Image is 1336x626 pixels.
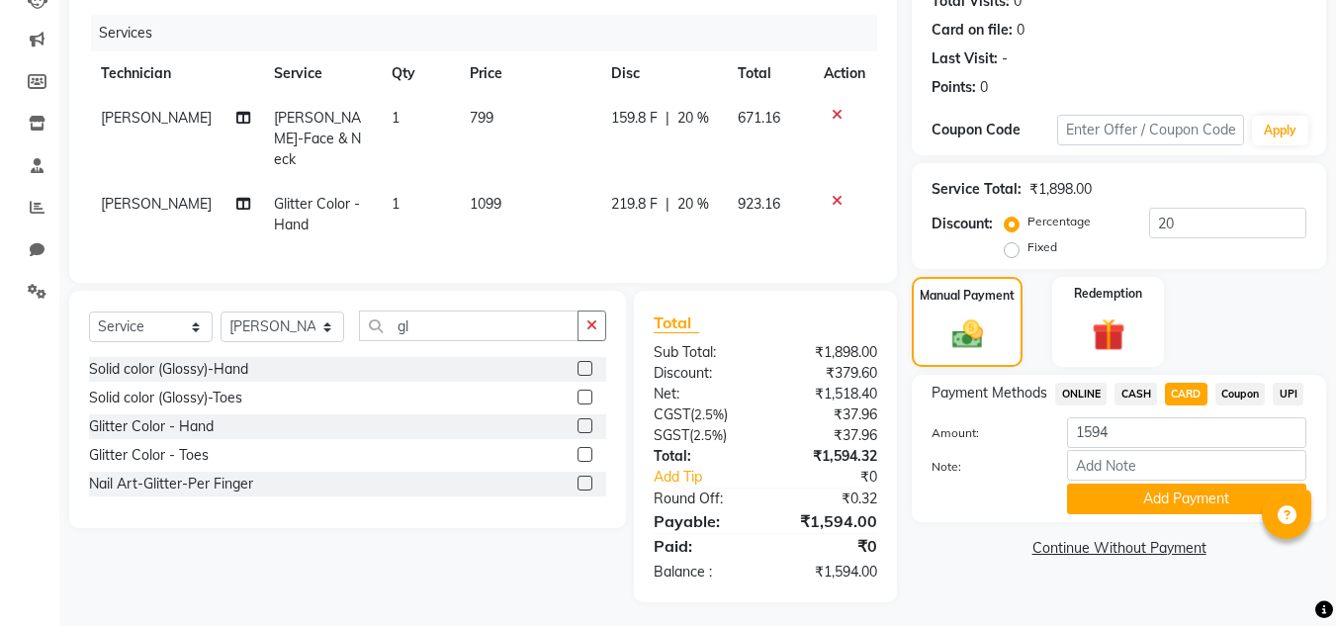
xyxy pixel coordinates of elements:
a: Add Tip [639,467,786,488]
div: Sub Total: [639,342,765,363]
div: ₹0 [787,467,893,488]
span: 2.5% [693,427,723,443]
div: Paid: [639,534,765,558]
div: Card on file: [932,20,1013,41]
div: Discount: [932,214,993,234]
input: Add Note [1067,450,1306,481]
th: Total [726,51,812,96]
img: _cash.svg [942,316,993,352]
div: Glitter Color - Toes [89,445,209,466]
span: 1 [392,195,400,213]
span: 2.5% [694,406,724,422]
div: ₹37.96 [765,404,892,425]
label: Amount: [917,424,1051,442]
div: 0 [1017,20,1024,41]
span: UPI [1273,383,1303,405]
label: Fixed [1027,238,1057,256]
span: [PERSON_NAME]-Face & Neck [274,109,361,168]
div: Net: [639,384,765,404]
div: ₹1,594.00 [765,562,892,582]
div: Glitter Color - Hand [89,416,214,437]
img: _gift.svg [1082,314,1135,355]
span: 20 % [677,108,709,129]
div: ( ) [639,425,765,446]
div: - [1002,48,1008,69]
div: Nail Art-Glitter-Per Finger [89,474,253,494]
span: CASH [1114,383,1157,405]
div: ₹37.96 [765,425,892,446]
div: ₹0 [765,534,892,558]
input: Amount [1067,417,1306,448]
span: [PERSON_NAME] [101,195,212,213]
span: 159.8 F [611,108,658,129]
span: 1099 [470,195,501,213]
th: Service [262,51,380,96]
span: | [666,194,669,215]
span: | [666,108,669,129]
span: CARD [1165,383,1207,405]
div: ₹1,898.00 [1029,179,1092,200]
label: Note: [917,458,1051,476]
th: Price [458,51,599,96]
button: Apply [1252,116,1308,145]
div: Solid color (Glossy)-Hand [89,359,248,380]
button: Add Payment [1067,484,1306,514]
div: Round Off: [639,489,765,509]
span: 20 % [677,194,709,215]
div: ₹1,518.40 [765,384,892,404]
div: ₹1,594.00 [765,509,892,533]
span: SGST [654,426,689,444]
a: Continue Without Payment [916,538,1322,559]
div: Total: [639,446,765,467]
div: ₹1,594.32 [765,446,892,467]
span: 923.16 [738,195,780,213]
span: Total [654,313,699,333]
span: 1 [392,109,400,127]
div: Coupon Code [932,120,1056,140]
span: [PERSON_NAME] [101,109,212,127]
th: Technician [89,51,262,96]
div: ( ) [639,404,765,425]
label: Redemption [1074,285,1142,303]
label: Manual Payment [920,287,1015,305]
div: Points: [932,77,976,98]
span: ONLINE [1055,383,1107,405]
div: ₹379.60 [765,363,892,384]
input: Enter Offer / Coupon Code [1057,115,1244,145]
span: 219.8 F [611,194,658,215]
div: ₹1,898.00 [765,342,892,363]
div: Discount: [639,363,765,384]
span: 671.16 [738,109,780,127]
th: Disc [599,51,726,96]
th: Qty [380,51,458,96]
input: Search or Scan [359,311,579,341]
div: Service Total: [932,179,1022,200]
span: 799 [470,109,493,127]
span: Glitter Color - Hand [274,195,360,233]
div: Last Visit: [932,48,998,69]
div: 0 [980,77,988,98]
div: Services [91,15,892,51]
th: Action [812,51,877,96]
label: Percentage [1027,213,1091,230]
div: ₹0.32 [765,489,892,509]
span: Coupon [1215,383,1266,405]
div: Payable: [639,509,765,533]
span: Payment Methods [932,383,1047,403]
span: CGST [654,405,690,423]
div: Balance : [639,562,765,582]
div: Solid color (Glossy)-Toes [89,388,242,408]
